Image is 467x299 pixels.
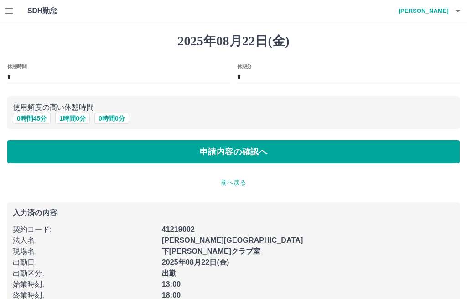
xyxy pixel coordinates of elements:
[13,113,51,124] button: 0時間45分
[94,113,129,124] button: 0時間0分
[162,247,261,255] b: 下[PERSON_NAME]クラブ室
[13,102,454,113] p: 使用頻度の高い休憩時間
[7,33,460,49] h1: 2025年08月22日(金)
[7,178,460,187] p: 前へ戻る
[13,279,156,290] p: 始業時刻 :
[13,209,454,217] p: 入力済の内容
[237,63,252,69] label: 休憩分
[162,236,303,244] b: [PERSON_NAME][GEOGRAPHIC_DATA]
[162,258,229,266] b: 2025年08月22日(金)
[162,291,181,299] b: 18:00
[7,63,26,69] label: 休憩時間
[13,268,156,279] p: 出勤区分 :
[13,224,156,235] p: 契約コード :
[7,140,460,163] button: 申請内容の確認へ
[162,225,195,233] b: 41219002
[13,235,156,246] p: 法人名 :
[162,280,181,288] b: 13:00
[162,269,176,277] b: 出勤
[13,246,156,257] p: 現場名 :
[55,113,90,124] button: 1時間0分
[13,257,156,268] p: 出勤日 :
